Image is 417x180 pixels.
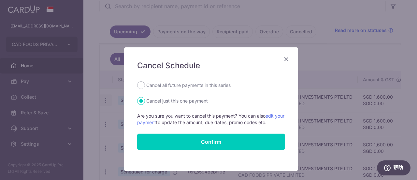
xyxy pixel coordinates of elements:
button: Close [282,55,290,63]
label: Cancel just this one payment [146,97,208,105]
p: Are you sure you want to cancel this payment? You can also to update the amount, due dates, promo... [137,113,285,126]
label: Cancel all future payments in this series [146,81,231,89]
button: Confirm [137,134,285,150]
iframe: 打开一个小组件，您可以在其中找到更多信息 [377,160,410,177]
h5: Cancel Schedule [137,60,285,71]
